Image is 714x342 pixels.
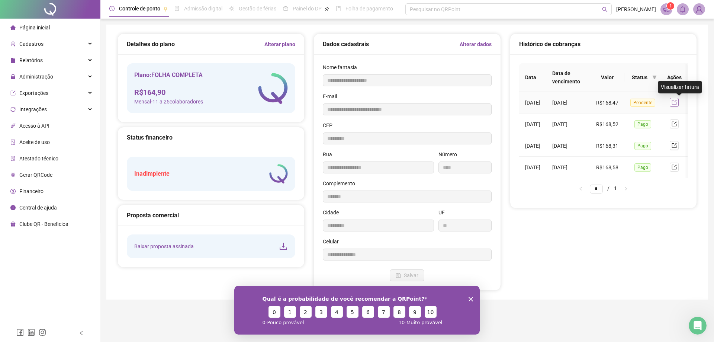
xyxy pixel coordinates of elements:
[19,188,44,194] span: Financeiro
[519,92,546,114] td: [DATE]
[19,205,57,211] span: Central de ajuda
[546,157,590,178] td: [DATE]
[519,39,688,49] div: Histórico de cobranças
[390,269,424,281] button: Salvar
[10,74,16,79] span: lock
[669,3,672,9] span: 1
[651,72,658,83] span: filter
[19,156,58,162] span: Atestado técnico
[672,143,677,148] span: export
[575,184,587,193] button: left
[519,135,546,157] td: [DATE]
[519,114,546,135] td: [DATE]
[667,2,674,10] sup: 1
[264,40,295,48] a: Alterar plano
[79,330,84,336] span: left
[163,7,168,11] span: pushpin
[579,186,583,191] span: left
[184,6,222,12] span: Admissão digital
[127,133,295,142] div: Status financeiro
[323,237,344,246] label: Celular
[134,98,203,106] span: Mensal - 11 a 25 colaboradores
[323,150,337,159] label: Rua
[672,100,677,105] span: export
[100,316,714,342] footer: QRPoint © 2025 - 2.90.5 -
[624,186,628,191] span: right
[663,6,670,13] span: notification
[19,41,44,47] span: Cadastros
[620,184,632,193] li: Próxima página
[16,329,24,336] span: facebook
[323,121,337,130] label: CEP
[694,4,705,15] img: 74145
[19,57,43,63] span: Relatórios
[546,63,590,92] th: Data de vencimento
[19,74,53,80] span: Administração
[323,208,344,217] label: Cidade
[661,63,688,92] th: Ações
[546,135,590,157] td: [DATE]
[590,92,624,114] td: R$168,47
[127,40,175,49] h5: Detalhes do plano
[119,6,160,12] span: Controle de ponto
[239,6,276,12] span: Gestão de férias
[28,329,35,336] span: linkedin
[19,221,68,227] span: Clube QR - Beneficios
[602,7,608,12] span: search
[10,221,16,227] span: gift
[134,169,170,178] h5: Inadimplente
[658,81,702,93] div: Visualizar fatura
[293,6,322,12] span: Painel do DP
[438,150,462,159] label: Número
[620,184,632,193] button: right
[134,242,194,250] span: Baixar proposta assinada
[134,87,203,98] h4: R$ 164,90
[323,92,342,100] label: E-mail
[546,114,590,135] td: [DATE]
[10,25,16,30] span: home
[39,329,46,336] span: instagram
[519,63,546,92] th: Data
[689,317,707,335] iframe: Intercom live chat
[345,6,393,12] span: Folha de pagamento
[336,6,341,11] span: book
[630,73,649,81] span: Status
[575,184,587,193] li: Página anterior
[279,242,288,251] span: download
[634,142,651,150] span: Pago
[672,121,677,127] span: export
[323,63,362,71] label: Nome fantasia
[19,25,50,31] span: Página inicial
[590,114,624,135] td: R$168,52
[19,90,48,96] span: Exportações
[10,90,16,96] span: export
[325,7,329,11] span: pushpin
[519,157,546,178] td: [DATE]
[258,73,288,104] img: logo-atual-colorida-simples.ef1a4d5a9bda94f4ab63.png
[10,58,16,63] span: file
[460,40,492,48] a: Alterar dados
[10,140,16,145] span: audit
[616,5,656,13] span: [PERSON_NAME]
[234,286,480,335] iframe: Pesquisa da QRPoint
[174,6,180,11] span: file-done
[546,92,590,114] td: [DATE]
[323,40,369,49] h5: Dados cadastrais
[10,205,16,210] span: info-circle
[283,6,288,11] span: dashboard
[10,156,16,161] span: solution
[634,120,651,128] span: Pago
